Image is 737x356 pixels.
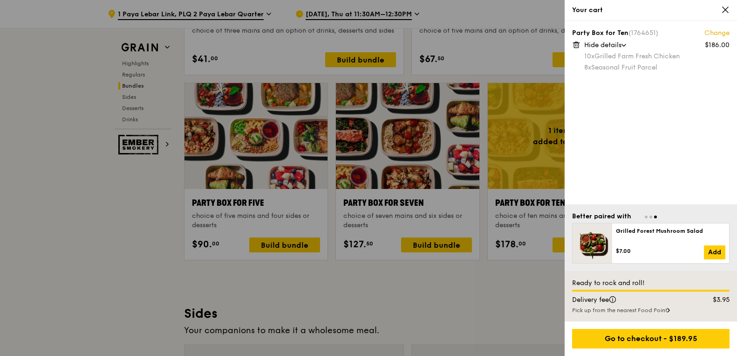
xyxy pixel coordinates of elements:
[572,28,730,38] div: Party Box for Ten
[584,41,621,49] span: Hide details
[566,295,693,305] div: Delivery fee
[572,329,730,349] div: Go to checkout - $189.95
[628,29,658,37] span: (1764651)
[654,216,657,218] span: Go to slide 3
[616,247,704,255] div: $7.00
[645,216,648,218] span: Go to slide 1
[584,52,594,60] span: 10x
[704,245,725,259] a: Add
[572,279,730,288] div: Ready to rock and roll!
[705,41,730,50] div: $186.00
[693,295,736,305] div: $3.95
[616,227,725,235] div: Grilled Forest Mushroom Salad
[704,28,730,38] a: Change
[649,216,652,218] span: Go to slide 2
[584,52,730,61] div: Grilled Farm Fresh Chicken
[572,307,730,314] div: Pick up from the nearest Food Point
[572,212,631,221] div: Better paired with
[584,63,730,72] div: Seasonal Fruit Parcel
[572,6,730,15] div: Your cart
[584,63,591,71] span: 8x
